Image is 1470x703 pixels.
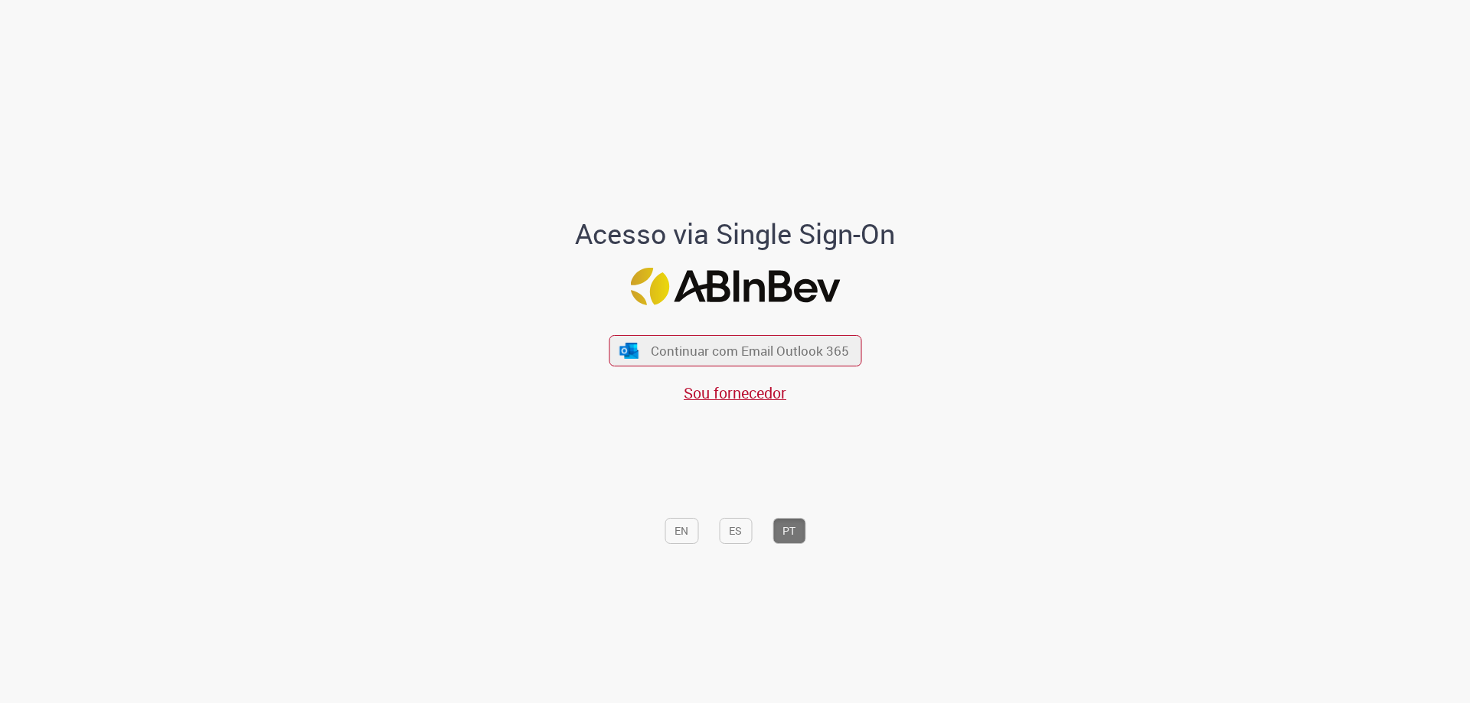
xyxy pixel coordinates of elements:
button: ES [719,518,752,544]
button: PT [773,518,805,544]
h1: Acesso via Single Sign-On [523,219,948,249]
img: ícone Azure/Microsoft 360 [619,343,640,359]
button: ícone Azure/Microsoft 360 Continuar com Email Outlook 365 [609,335,861,366]
a: Sou fornecedor [684,382,786,403]
img: Logo ABInBev [630,268,840,305]
span: Continuar com Email Outlook 365 [651,342,849,360]
button: EN [665,518,698,544]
